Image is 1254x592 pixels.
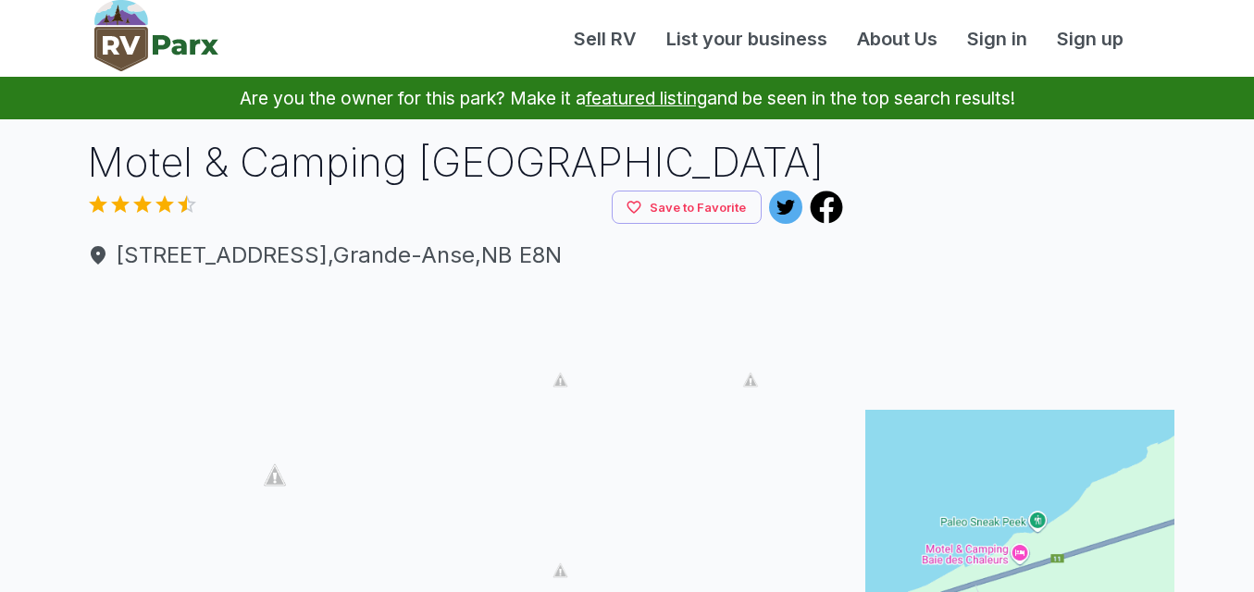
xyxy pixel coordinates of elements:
[952,25,1042,53] a: Sign in
[467,287,653,473] img: AAcXr8pEN_viI8rZoyplu4wVDPBQIkLWkIdiUtKF-6vhs5WYznVpXJcBFi6xfw8G80MS5QWh2ACEXPZ7VefUF1H80CuNmR2Tt...
[559,25,652,53] a: Sell RV
[87,239,844,272] a: [STREET_ADDRESS],Grande-Anse,NB E8N
[652,25,842,53] a: List your business
[1042,25,1138,53] a: Sign up
[842,25,952,53] a: About Us
[865,134,1174,365] iframe: Advertisement
[658,287,844,473] img: AAcXr8ozSVsqffj6iGN-zpFsrqa6ERyhwfYg3xfbN-A2WwXBrFUXogDDRomoUBiMX2mYiRL2jgSj1rYpG14t1022D4SPDdJKG...
[87,134,844,191] h1: Motel & Camping [GEOGRAPHIC_DATA]
[612,191,762,225] button: Save to Favorite
[22,77,1232,119] p: Are you the owner for this park? Make it a and be seen in the top search results!
[87,239,844,272] span: [STREET_ADDRESS] , Grande-Anse , NB E8N
[586,87,707,109] a: featured listing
